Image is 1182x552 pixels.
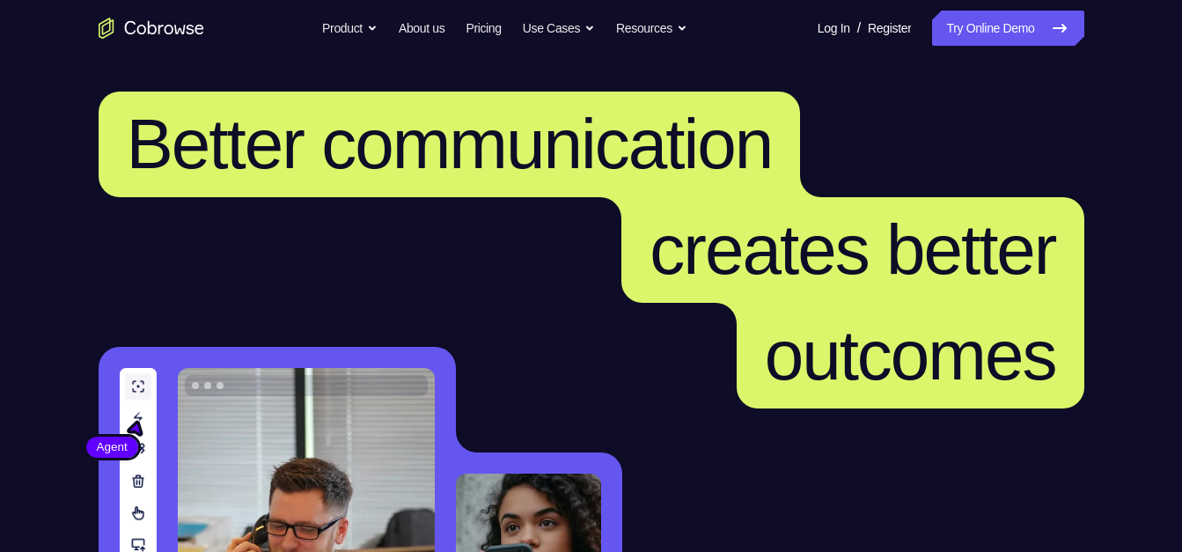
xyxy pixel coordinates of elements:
a: About us [399,11,444,46]
span: Better communication [127,105,773,183]
a: Pricing [466,11,501,46]
a: Log In [818,11,850,46]
button: Product [322,11,378,46]
span: Agent [86,438,138,456]
span: creates better [650,210,1055,289]
span: / [857,18,861,39]
a: Try Online Demo [932,11,1083,46]
a: Register [868,11,911,46]
button: Resources [616,11,687,46]
span: outcomes [765,316,1056,394]
a: Go to the home page [99,18,204,39]
button: Use Cases [523,11,595,46]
